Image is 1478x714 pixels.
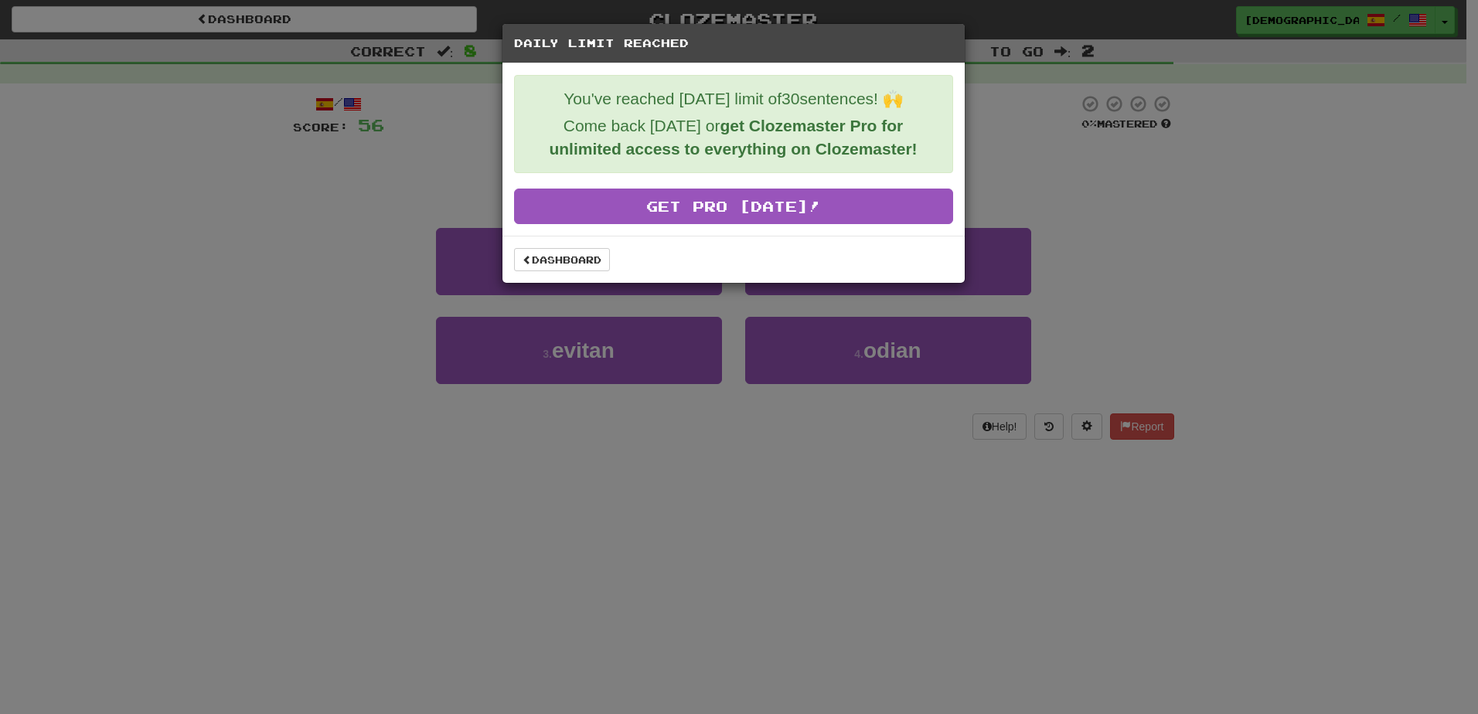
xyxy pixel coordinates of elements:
p: Come back [DATE] or [526,114,941,161]
h5: Daily Limit Reached [514,36,953,51]
a: Dashboard [514,248,610,271]
a: Get Pro [DATE]! [514,189,953,224]
strong: get Clozemaster Pro for unlimited access to everything on Clozemaster! [549,117,917,158]
p: You've reached [DATE] limit of 30 sentences! 🙌 [526,87,941,110]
